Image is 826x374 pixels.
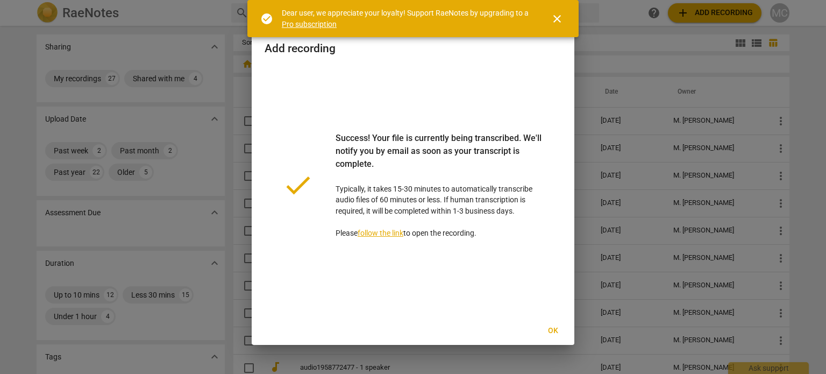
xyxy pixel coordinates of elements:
h2: Add recording [265,42,561,55]
span: Ok [544,326,561,336]
a: follow the link [358,229,403,237]
div: Success! Your file is currently being transcribed. We'll notify you by email as soon as your tran... [336,132,544,184]
p: Typically, it takes 15-30 minutes to automatically transcribe audio files of 60 minutes or less. ... [336,132,544,239]
a: Pro subscription [282,20,337,29]
button: Close [544,6,570,32]
span: check_circle [260,12,273,25]
div: Dear user, we appreciate your loyalty! Support RaeNotes by upgrading to a [282,8,531,30]
span: close [551,12,564,25]
span: done [282,169,314,201]
button: Ok [536,321,570,341]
